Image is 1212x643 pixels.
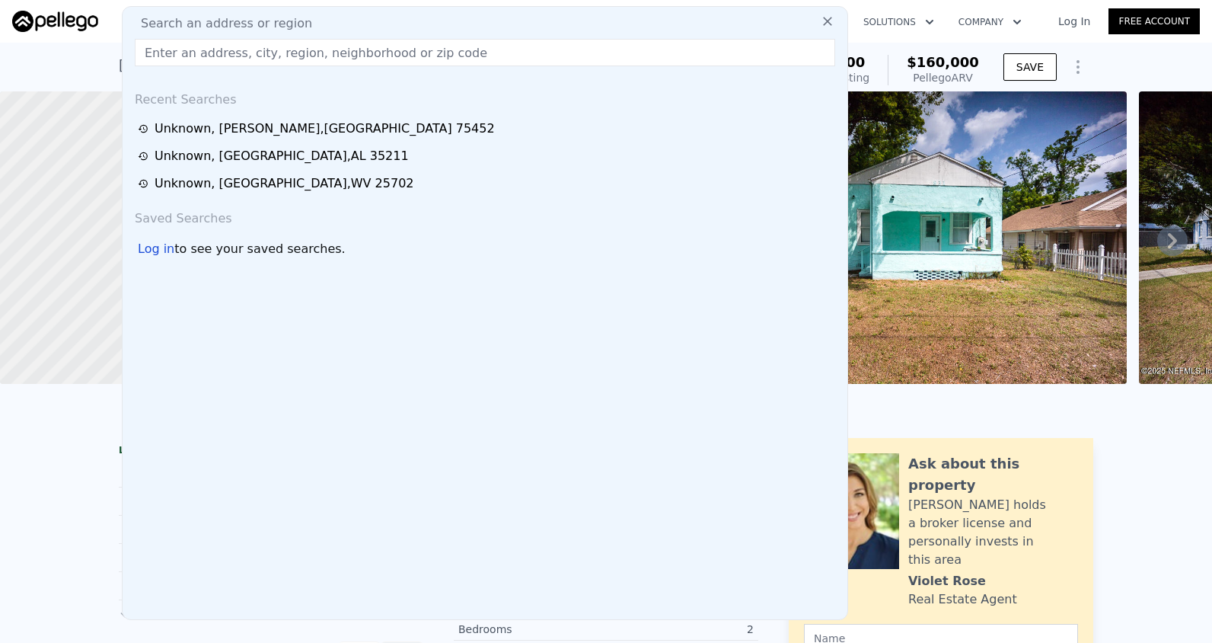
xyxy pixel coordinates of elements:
button: Solutions [851,8,946,36]
button: Show Options [1063,52,1093,82]
a: Unknown, [GEOGRAPHIC_DATA],WV 25702 [138,174,837,193]
div: [PERSON_NAME] holds a broker license and personally invests in this area [908,496,1078,569]
a: Free Account [1108,8,1200,34]
button: Company [946,8,1034,36]
div: Recent Searches [129,78,841,115]
div: [STREET_ADDRESS] , [GEOGRAPHIC_DATA] , FL 32208 [119,55,480,76]
div: Unknown , [GEOGRAPHIC_DATA] , WV 25702 [155,174,414,193]
button: SAVE [1003,53,1057,81]
div: Ask about this property [908,453,1078,496]
div: Pellego ARV [907,70,979,85]
a: Unknown, [PERSON_NAME],[GEOGRAPHIC_DATA] 75452 [138,120,837,138]
a: Unknown, [GEOGRAPHIC_DATA],AL 35211 [138,147,837,165]
button: Show more history [119,600,234,622]
div: LISTING & SALE HISTORY [119,444,423,459]
div: Unknown , [PERSON_NAME] , [GEOGRAPHIC_DATA] 75452 [155,120,495,138]
div: Saved Searches [129,197,841,234]
span: to see your saved searches. [174,240,345,258]
input: Enter an address, city, region, neighborhood or zip code [135,39,835,66]
div: Bedrooms [458,622,606,637]
div: 2 [606,622,754,637]
div: Violet Rose [908,572,986,590]
span: Search an address or region [129,14,312,33]
a: Log In [1040,14,1108,29]
span: $160,000 [907,54,979,70]
div: Log in [138,240,174,258]
img: Sale: 158160619 Parcel: 34246592 [697,91,1127,384]
div: Unknown , [GEOGRAPHIC_DATA] , AL 35211 [155,147,409,165]
div: Real Estate Agent [908,590,1017,609]
img: Pellego [12,11,98,32]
